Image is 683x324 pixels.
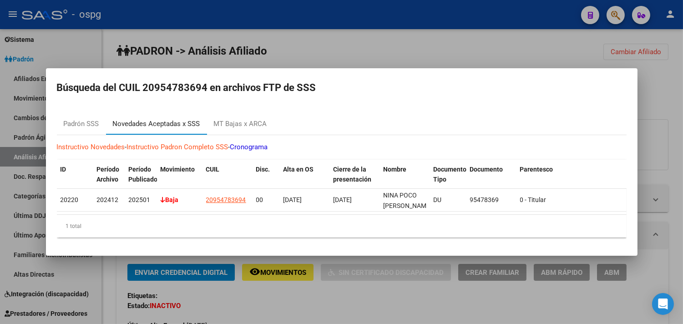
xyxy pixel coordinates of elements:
span: Parentesco [520,166,553,173]
a: Cronograma [230,143,268,151]
span: NINA POCO [PERSON_NAME] [384,192,432,209]
datatable-header-cell: Período Archivo [93,160,125,200]
div: 00 [256,195,276,205]
span: ID [61,166,66,173]
span: Disc. [256,166,270,173]
span: [DATE] [283,196,302,203]
span: Documento Tipo [434,166,467,183]
span: Cierre de la presentación [334,166,372,183]
span: Período Archivo [97,166,120,183]
datatable-header-cell: Cierre de la presentación [330,160,380,200]
datatable-header-cell: Alta en OS [280,160,330,200]
div: 95478369 [470,195,513,205]
span: 202501 [129,196,151,203]
p: - - [57,142,627,152]
datatable-header-cell: CUIL [202,160,253,200]
datatable-header-cell: Documento [466,160,516,200]
datatable-header-cell: Período Publicado [125,160,157,200]
div: Novedades Aceptadas x SSS [113,119,200,129]
div: DU [434,195,463,205]
div: Padrón SSS [64,119,99,129]
datatable-header-cell: Parentesco [516,160,626,200]
span: 20220 [61,196,79,203]
a: Instructivo Padron Completo SSS [127,143,228,151]
span: Nombre [384,166,407,173]
datatable-header-cell: ID [57,160,93,200]
div: 1 total [57,215,627,238]
datatable-header-cell: Documento Tipo [430,160,466,200]
datatable-header-cell: Nombre [380,160,430,200]
span: CUIL [206,166,220,173]
span: Movimiento [161,166,195,173]
span: 20954783694 [206,196,246,203]
span: Documento [470,166,503,173]
span: [DATE] [334,196,352,203]
span: Período Publicado [129,166,158,183]
strong: Baja [161,196,179,203]
datatable-header-cell: Movimiento [157,160,202,200]
a: Instructivo Novedades [57,143,125,151]
div: MT Bajas x ARCA [214,119,267,129]
span: 202412 [97,196,119,203]
datatable-header-cell: Disc. [253,160,280,200]
div: Open Intercom Messenger [652,293,674,315]
span: Alta en OS [283,166,314,173]
h2: Búsqueda del CUIL 20954783694 en archivos FTP de SSS [57,79,627,96]
span: 0 - Titular [520,196,546,203]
